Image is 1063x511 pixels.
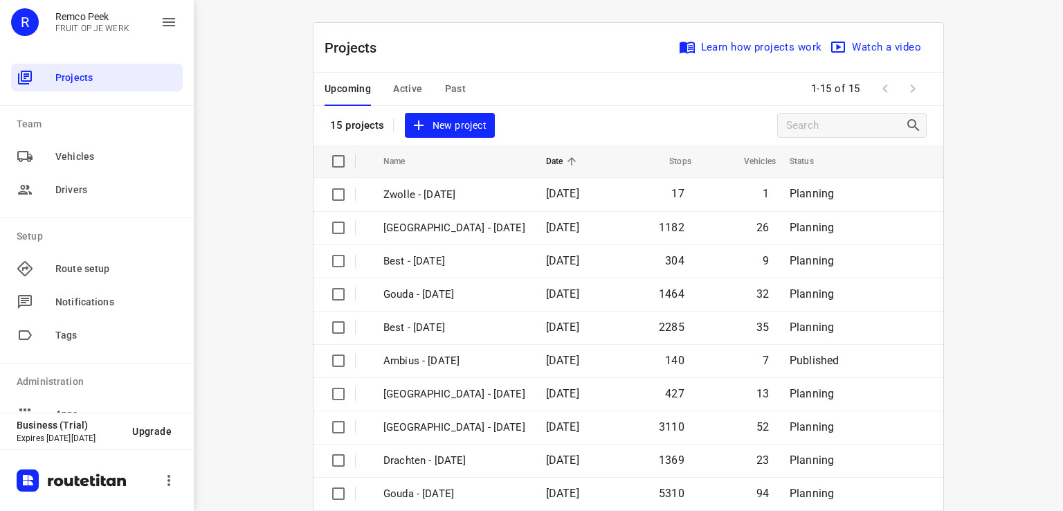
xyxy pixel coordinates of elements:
span: Previous Page [871,75,899,102]
button: Upgrade [121,419,183,444]
span: 52 [756,420,769,433]
span: Vehicles [726,153,776,170]
span: Published [790,354,839,367]
span: 304 [665,254,684,267]
p: Antwerpen - Monday [383,386,525,402]
span: Apps [55,407,177,422]
span: Route setup [55,262,177,276]
span: 1 [763,187,769,200]
span: Planning [790,187,834,200]
span: Planning [790,321,834,334]
span: Tags [55,328,177,343]
p: Best - Monday [383,320,525,336]
p: Business (Trial) [17,420,121,431]
span: [DATE] [546,187,579,200]
div: Notifications [11,288,183,316]
span: 13 [756,387,769,400]
span: [DATE] [546,387,579,400]
span: 94 [756,487,769,500]
span: [DATE] [546,221,579,234]
p: Zwolle - Wednesday [383,220,525,236]
p: Setup [17,229,183,244]
p: Expires [DATE][DATE] [17,433,121,443]
span: Drivers [55,183,177,197]
div: R [11,8,39,36]
span: [DATE] [546,287,579,301]
div: Vehicles [11,143,183,170]
span: 7 [763,354,769,367]
span: [DATE] [546,454,579,467]
div: Projects [11,64,183,91]
span: [DATE] [546,354,579,367]
span: [DATE] [546,254,579,267]
span: Planning [790,387,834,400]
span: Planning [790,487,834,500]
div: Route setup [11,255,183,283]
span: 9 [763,254,769,267]
span: Planning [790,254,834,267]
span: Upcoming [325,80,371,98]
span: Name [383,153,424,170]
span: 1369 [659,454,684,467]
p: Gouda - Monday [383,486,525,502]
span: 1182 [659,221,684,234]
span: Status [790,153,832,170]
div: Tags [11,321,183,349]
p: Best - Tuesday [383,253,525,269]
p: Projects [325,37,388,58]
p: Gouda - Tuesday [383,287,525,303]
span: 5310 [659,487,684,500]
span: Projects [55,71,177,85]
p: Team [17,117,183,132]
span: [DATE] [546,420,579,433]
p: Remco Peek [55,11,129,22]
p: FRUIT OP JE WERK [55,24,129,33]
span: Date [546,153,581,170]
span: Planning [790,420,834,433]
span: 17 [671,187,684,200]
span: Planning [790,221,834,234]
input: Search projects [786,115,905,136]
span: Vehicles [55,150,177,164]
span: Notifications [55,295,177,310]
span: 23 [756,454,769,467]
p: Administration [17,375,183,389]
span: Stops [651,153,691,170]
p: Drachten - Monday [383,453,525,469]
div: Drivers [11,176,183,204]
span: 1-15 of 15 [806,74,866,104]
span: Next Page [899,75,927,102]
span: 26 [756,221,769,234]
span: Planning [790,287,834,301]
span: 32 [756,287,769,301]
span: 140 [665,354,684,367]
p: Ambius - Monday [383,353,525,369]
span: 3110 [659,420,684,433]
span: 427 [665,387,684,400]
span: [DATE] [546,321,579,334]
div: Search [905,117,926,134]
span: New project [413,117,487,134]
p: 15 projects [330,119,385,132]
span: 35 [756,321,769,334]
div: Apps [11,400,183,428]
button: New project [405,113,495,138]
span: 1464 [659,287,684,301]
span: Active [393,80,422,98]
span: 2285 [659,321,684,334]
span: Planning [790,454,834,467]
span: Upgrade [132,426,172,437]
p: Zwolle - Monday [383,420,525,436]
span: Past [445,80,466,98]
span: [DATE] [546,487,579,500]
p: Zwolle - Friday [383,187,525,203]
